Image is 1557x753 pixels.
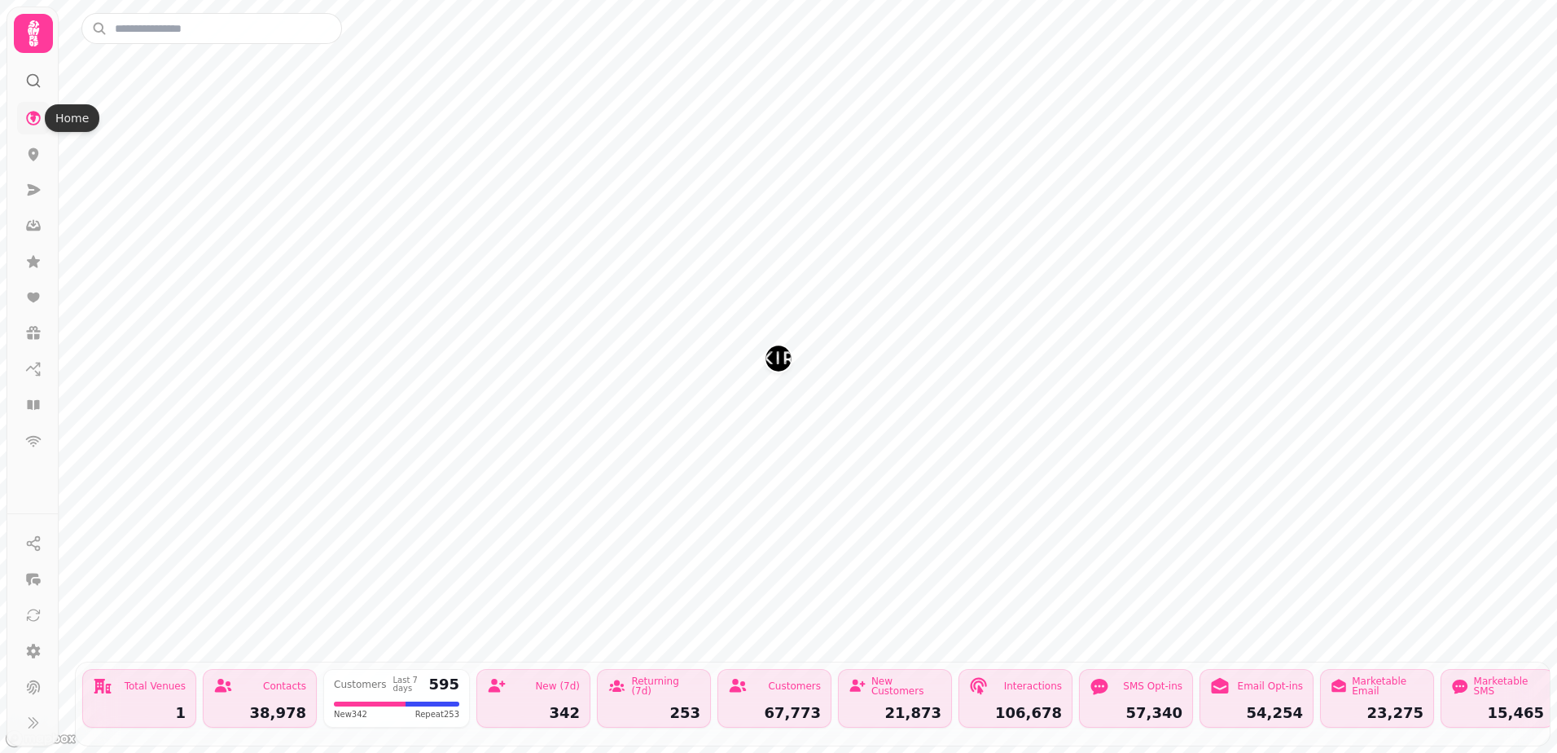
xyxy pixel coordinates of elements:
div: 1 [93,706,186,720]
div: New Customers [871,676,941,696]
div: Customers [768,681,821,691]
div: Email Opt-ins [1238,681,1303,691]
div: 21,873 [849,706,941,720]
div: 57,340 [1090,706,1182,720]
div: 106,678 [969,706,1062,720]
button: Whitekirk Hill [765,346,792,372]
div: Contacts [263,681,306,691]
div: SMS Opt-ins [1123,681,1182,691]
div: 595 [428,677,459,692]
div: Map marker [765,346,792,376]
span: New 342 [334,708,367,720]
div: 253 [607,706,700,720]
div: Marketable SMS [1474,676,1544,696]
div: New (7d) [535,681,580,691]
div: Interactions [1004,681,1062,691]
div: Total Venues [125,681,186,691]
span: Repeat 253 [415,708,459,720]
div: Home [45,104,99,132]
div: 342 [487,706,580,720]
div: 38,978 [213,706,306,720]
div: Returning (7d) [631,676,700,696]
div: Last 7 days [393,676,423,693]
div: 23,275 [1331,706,1423,720]
div: Marketable Email [1352,676,1423,696]
div: 67,773 [728,706,821,720]
div: 54,254 [1210,706,1303,720]
div: Customers [334,680,387,689]
div: 15,465 [1451,706,1544,720]
a: Mapbox logo [5,729,77,748]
